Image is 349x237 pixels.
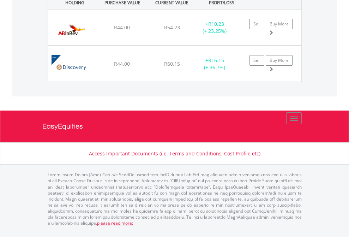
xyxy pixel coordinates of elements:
[52,18,91,43] img: EQU.ZA.ANH.png
[42,111,307,142] a: EasyEquities
[114,24,130,31] span: R44.00
[164,24,180,31] span: R54.23
[97,220,133,226] a: please read more:
[48,172,302,226] p: Lorem Ipsum Dolors (Ame) Con a/e SeddOeiusmod tem InciDiduntut Lab Etd mag aliquaen admin veniamq...
[249,19,264,29] a: Sell
[114,60,130,67] span: R44.00
[89,150,260,157] a: Access Important Documents (i.e. Terms and Conditions, Cost Profile etc)
[164,60,180,67] span: R60.15
[208,57,224,64] span: R16.15
[266,19,293,29] a: Buy More
[193,20,237,35] div: + (+ 23.25%)
[249,55,264,66] a: Sell
[193,57,237,71] div: + (+ 36.7%)
[208,20,224,27] span: R10.23
[266,55,293,66] a: Buy More
[52,55,91,80] img: EQU.ZA.DSBP.png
